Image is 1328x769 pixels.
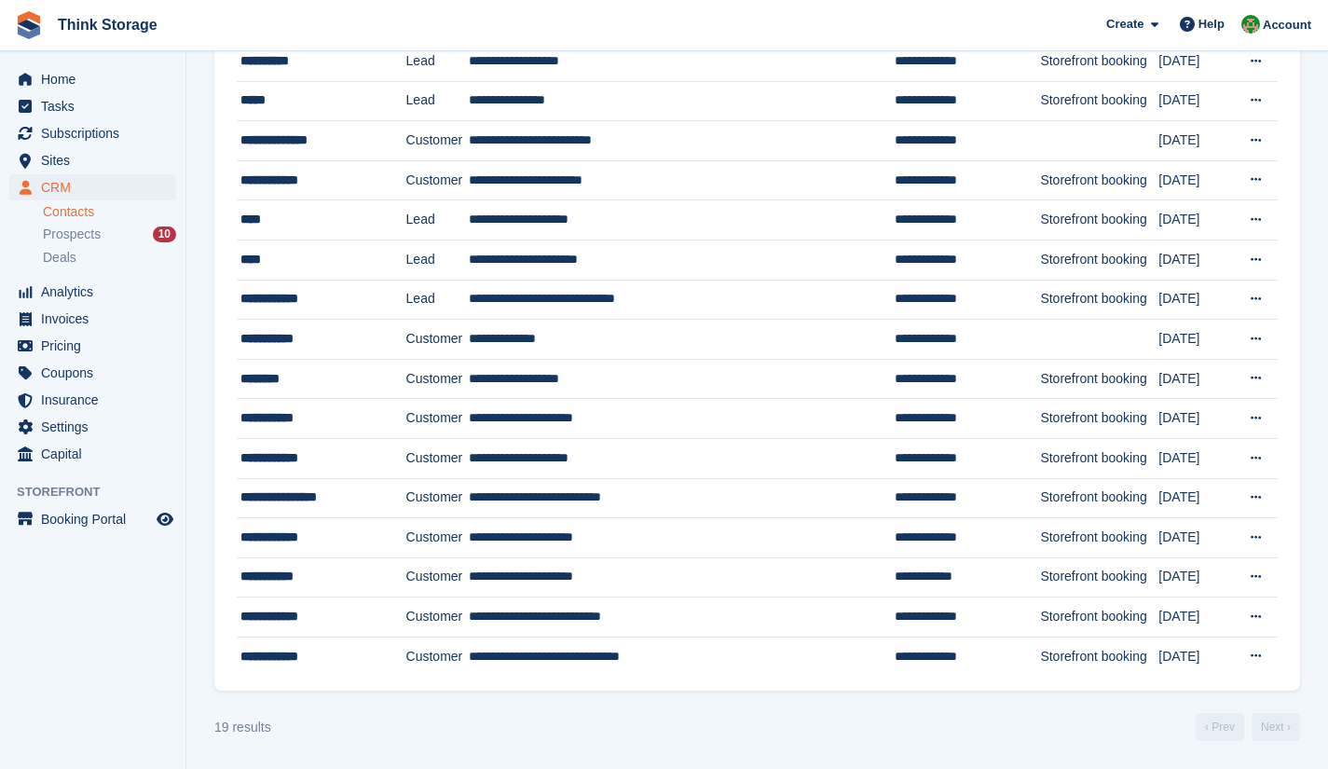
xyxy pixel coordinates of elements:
[41,414,153,440] span: Settings
[9,147,176,173] a: menu
[153,227,176,242] div: 10
[41,387,153,413] span: Insurance
[1252,713,1300,741] a: Next
[406,160,469,200] td: Customer
[1040,81,1158,121] td: Storefront booking
[1106,15,1143,34] span: Create
[9,506,176,532] a: menu
[9,93,176,119] a: menu
[9,279,176,305] a: menu
[1158,81,1234,121] td: [DATE]
[1040,597,1158,638] td: Storefront booking
[1158,240,1234,280] td: [DATE]
[1158,399,1234,439] td: [DATE]
[406,280,469,320] td: Lead
[41,360,153,386] span: Coupons
[1158,320,1234,360] td: [DATE]
[406,438,469,478] td: Customer
[406,518,469,558] td: Customer
[1040,160,1158,200] td: Storefront booking
[1040,41,1158,81] td: Storefront booking
[9,333,176,359] a: menu
[1196,713,1244,741] a: Previous
[43,248,176,268] a: Deals
[17,483,185,501] span: Storefront
[41,506,153,532] span: Booking Portal
[43,249,76,267] span: Deals
[1158,359,1234,399] td: [DATE]
[9,414,176,440] a: menu
[1158,557,1234,597] td: [DATE]
[1040,557,1158,597] td: Storefront booking
[41,441,153,467] span: Capital
[9,66,176,92] a: menu
[1158,160,1234,200] td: [DATE]
[1158,518,1234,558] td: [DATE]
[406,359,469,399] td: Customer
[1198,15,1225,34] span: Help
[406,557,469,597] td: Customer
[41,93,153,119] span: Tasks
[1040,200,1158,240] td: Storefront booking
[1040,359,1158,399] td: Storefront booking
[1241,15,1260,34] img: Sarah Mackie
[41,147,153,173] span: Sites
[1040,478,1158,518] td: Storefront booking
[406,81,469,121] td: Lead
[1158,200,1234,240] td: [DATE]
[406,41,469,81] td: Lead
[214,718,271,737] div: 19 results
[406,478,469,518] td: Customer
[406,320,469,360] td: Customer
[1158,280,1234,320] td: [DATE]
[406,121,469,161] td: Customer
[9,306,176,332] a: menu
[406,240,469,280] td: Lead
[1158,637,1234,676] td: [DATE]
[9,174,176,200] a: menu
[15,11,43,39] img: stora-icon-8386f47178a22dfd0bd8f6a31ec36ba5ce8667c1dd55bd0f319d3a0aa187defe.svg
[1158,41,1234,81] td: [DATE]
[43,226,101,243] span: Prospects
[41,66,153,92] span: Home
[1040,518,1158,558] td: Storefront booking
[9,441,176,467] a: menu
[406,637,469,676] td: Customer
[41,333,153,359] span: Pricing
[1158,478,1234,518] td: [DATE]
[406,200,469,240] td: Lead
[1158,438,1234,478] td: [DATE]
[154,508,176,530] a: Preview store
[1040,280,1158,320] td: Storefront booking
[406,399,469,439] td: Customer
[41,306,153,332] span: Invoices
[50,9,165,40] a: Think Storage
[41,120,153,146] span: Subscriptions
[406,597,469,638] td: Customer
[1263,16,1311,34] span: Account
[41,279,153,305] span: Analytics
[43,203,176,221] a: Contacts
[1040,438,1158,478] td: Storefront booking
[41,174,153,200] span: CRM
[9,120,176,146] a: menu
[1158,121,1234,161] td: [DATE]
[1158,597,1234,638] td: [DATE]
[9,387,176,413] a: menu
[1040,637,1158,676] td: Storefront booking
[1040,399,1158,439] td: Storefront booking
[9,360,176,386] a: menu
[43,225,176,244] a: Prospects 10
[1192,713,1304,741] nav: Page
[1040,240,1158,280] td: Storefront booking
